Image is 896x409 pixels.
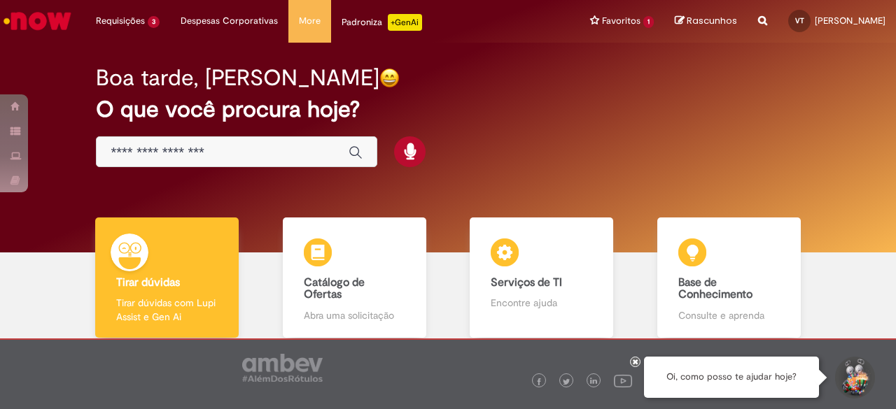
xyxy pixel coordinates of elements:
b: Catálogo de Ofertas [304,275,365,302]
a: Tirar dúvidas Tirar dúvidas com Lupi Assist e Gen Ai [73,217,261,338]
span: Requisições [96,14,145,28]
a: Base de Conhecimento Consulte e aprenda [636,217,823,338]
p: Encontre ajuda [491,296,592,310]
span: More [299,14,321,28]
div: Padroniza [342,14,422,31]
p: Consulte e aprenda [678,308,780,322]
span: Despesas Corporativas [181,14,278,28]
a: Rascunhos [675,15,737,28]
img: ServiceNow [1,7,73,35]
img: logo_footer_twitter.png [563,378,570,385]
span: Rascunhos [687,14,737,27]
b: Tirar dúvidas [116,275,180,289]
img: happy-face.png [379,68,400,88]
h2: O que você procura hoje? [96,97,799,122]
span: Favoritos [602,14,640,28]
img: logo_footer_linkedin.png [590,378,597,386]
p: Abra uma solicitação [304,308,405,322]
a: Serviços de TI Encontre ajuda [448,217,636,338]
span: [PERSON_NAME] [815,15,885,27]
b: Serviços de TI [491,275,562,289]
img: logo_footer_facebook.png [535,378,542,385]
b: Base de Conhecimento [678,275,752,302]
img: logo_footer_ambev_rotulo_gray.png [242,354,323,382]
button: Iniciar Conversa de Suporte [833,357,875,399]
span: 1 [643,16,654,28]
a: Catálogo de Ofertas Abra uma solicitação [261,217,449,338]
h2: Boa tarde, [PERSON_NAME] [96,66,379,90]
img: logo_footer_youtube.png [614,371,632,389]
p: Tirar dúvidas com Lupi Assist e Gen Ai [116,296,218,324]
span: VT [795,16,804,25]
span: 3 [148,16,160,28]
div: Oi, como posso te ajudar hoje? [644,357,819,398]
p: +GenAi [388,14,422,31]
